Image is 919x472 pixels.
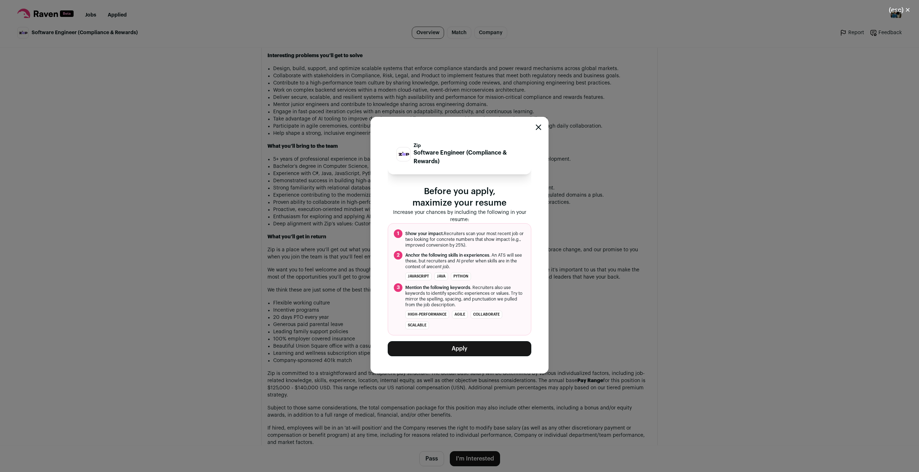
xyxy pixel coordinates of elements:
[405,285,470,290] span: Mention the following keywords
[536,124,541,130] button: Close modal
[394,283,402,292] span: 3
[394,229,402,238] span: 1
[388,341,531,356] button: Apply
[405,285,525,308] span: . Recruiters also use keywords to identify specific experiences or values. Try to mirror the spel...
[405,311,449,319] li: high-performance
[388,186,531,209] p: Before you apply, maximize your resume
[388,209,531,223] p: Increase your chances by including the following in your resume:
[429,265,450,269] i: recent job.
[405,231,525,248] span: Recruiters scan your most recent job or two looking for concrete numbers that show impact (e.g., ...
[471,311,502,319] li: collaborate
[394,251,402,260] span: 2
[452,311,468,319] li: agile
[414,143,523,148] p: Zip
[405,321,429,329] li: scalable
[405,253,489,257] span: Anchor the following skills in experiences
[414,148,523,166] p: Software Engineer (Compliance & Rewards)
[434,272,448,280] li: Java
[405,232,444,236] span: Show your impact.
[451,272,471,280] li: Python
[405,252,525,270] span: . An ATS will see these, but recruiters and AI prefer when skills are in the context of a
[880,2,919,18] button: Close modal
[405,272,431,280] li: JavaScript
[397,151,410,158] img: d0d91195b2df026e23cefa885e4b7345c4b23728a0a24d5a16e345423d2b8629.jpg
